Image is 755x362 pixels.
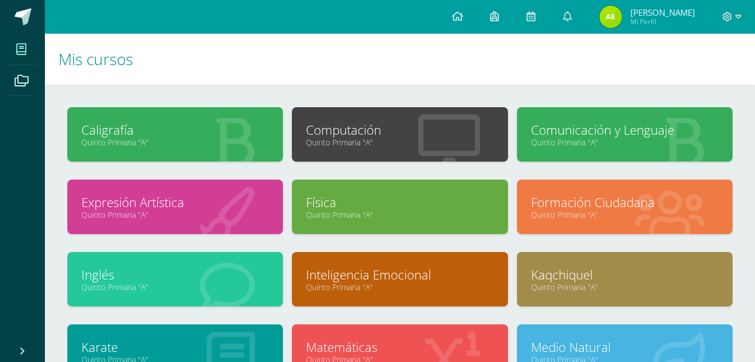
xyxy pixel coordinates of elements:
span: Mi Perfil [630,17,695,26]
a: Quinto Primaria "A" [81,282,269,292]
a: Quinto Primaria "A" [306,137,493,148]
a: Quinto Primaria "A" [531,137,719,148]
a: Quinto Primaria "A" [306,282,493,292]
a: Caligrafía [81,121,269,139]
a: Karate [81,338,269,356]
a: Computación [306,121,493,139]
a: Matemáticas [306,338,493,356]
span: [PERSON_NAME] [630,7,695,18]
a: Inteligencia Emocional [306,266,493,283]
a: Medio Natural [531,338,719,356]
a: Quinto Primaria "A" [531,209,719,220]
a: Comunicación y Lenguaje [531,121,719,139]
a: Expresión Artística [81,194,269,211]
a: Kaqchiquel [531,266,719,283]
a: Formación Ciudadana [531,194,719,211]
a: Física [306,194,493,211]
a: Inglés [81,266,269,283]
span: Mis cursos [58,48,133,70]
a: Quinto Primaria "A" [531,282,719,292]
a: Quinto Primaria "A" [81,209,269,220]
img: a1f1fd6ee15b5b6f04d9be35a7d3af2a.png [600,6,622,28]
a: Quinto Primaria "A" [306,209,493,220]
a: Quinto Primaria "A" [81,137,269,148]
